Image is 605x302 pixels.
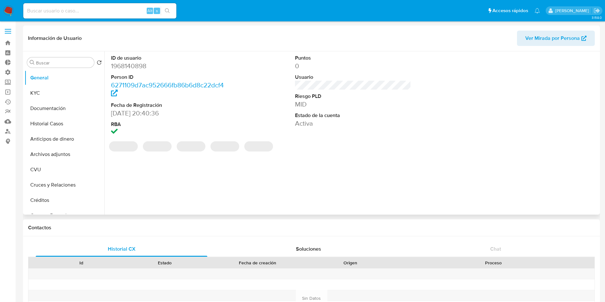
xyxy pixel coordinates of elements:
span: s [156,8,158,14]
dt: Estado de la cuenta [295,112,411,119]
button: Anticipos de dinero [25,131,104,147]
dt: Person ID [111,74,227,81]
button: Volver al orden por defecto [97,60,102,67]
dt: ID de usuario [111,55,227,62]
dt: RBA [111,121,227,128]
button: Créditos [25,193,104,208]
dd: 1968140898 [111,62,227,70]
div: Origen [313,260,388,266]
a: Notificaciones [535,8,540,13]
h1: Contactos [28,225,595,231]
span: Ver Mirada por Persona [525,31,580,46]
dt: Usuario [295,74,411,81]
button: Documentación [25,101,104,116]
button: Historial Casos [25,116,104,131]
dt: Puntos [295,55,411,62]
button: Cruces y Relaciones [25,177,104,193]
dt: Riesgo PLD [295,93,411,100]
span: Chat [490,245,501,253]
span: Soluciones [296,245,321,253]
button: Buscar [30,60,35,65]
input: Buscar [36,60,92,66]
span: Alt [147,8,152,14]
button: KYC [25,85,104,101]
dd: Activa [295,119,411,128]
input: Buscar usuario o caso... [23,7,176,15]
span: Historial CX [108,245,136,253]
dd: 0 [295,62,411,70]
span: ‌ [109,141,138,151]
button: search-icon [161,6,174,15]
button: Cuentas Bancarias [25,208,104,223]
dt: Fecha de Registración [111,102,227,109]
dd: MID [295,100,411,109]
div: Estado [128,260,202,266]
p: gustavo.deseta@mercadolibre.com [555,8,591,14]
span: ‌ [210,141,239,151]
div: Id [44,260,119,266]
span: Accesos rápidos [492,7,528,14]
span: ‌ [244,141,273,151]
div: Proceso [397,260,590,266]
a: 6271109d7ac952666fb86b6d8c22dcf4 [111,80,224,99]
h1: Información de Usuario [28,35,82,41]
dd: [DATE] 20:40:36 [111,109,227,118]
span: ‌ [143,141,172,151]
button: Ver Mirada por Persona [517,31,595,46]
button: Archivos adjuntos [25,147,104,162]
a: Salir [594,7,600,14]
button: General [25,70,104,85]
button: CVU [25,162,104,177]
div: Fecha de creación [211,260,304,266]
span: ‌ [177,141,205,151]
